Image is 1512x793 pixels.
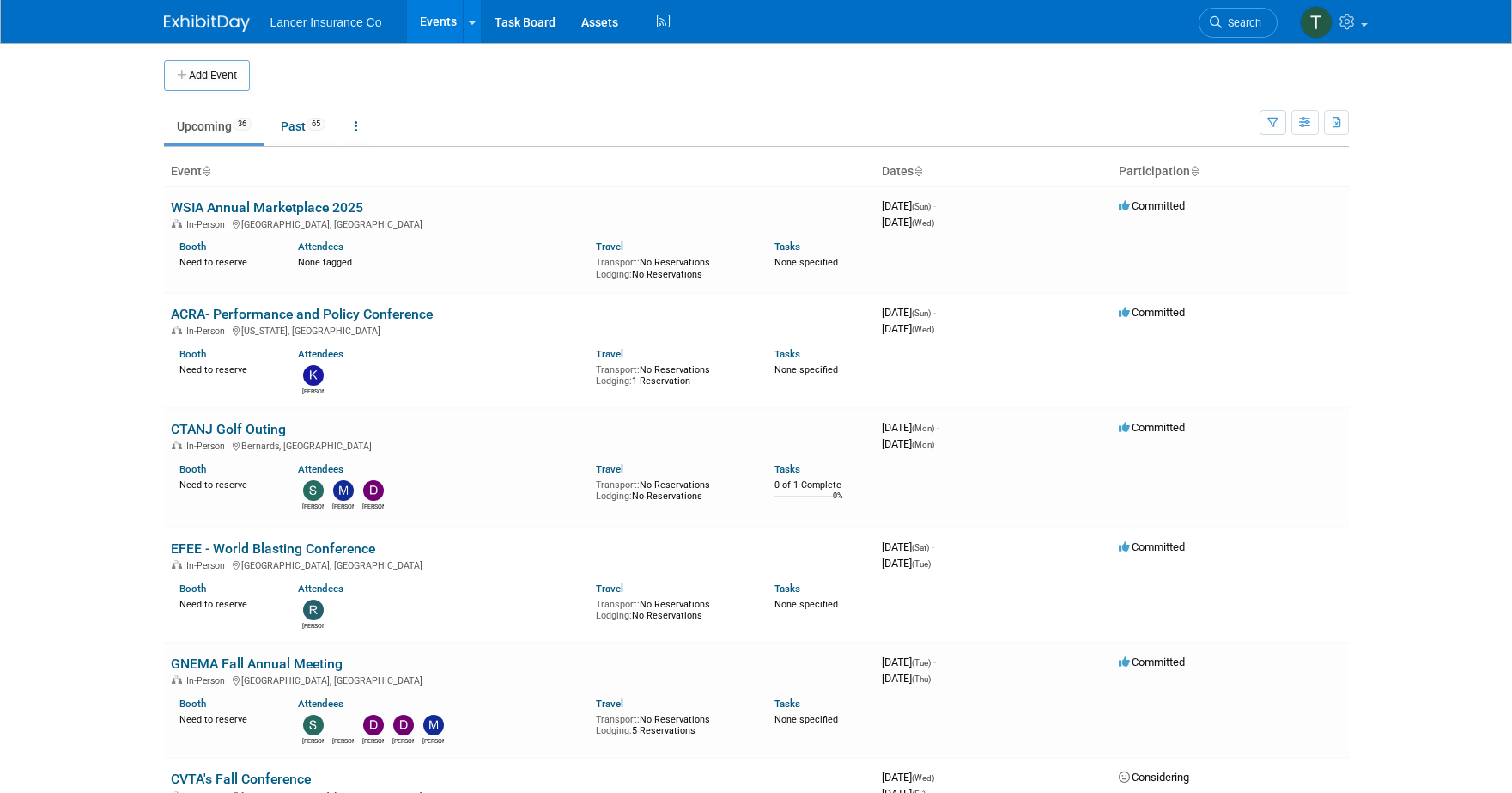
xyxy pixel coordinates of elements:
[303,600,324,620] img: Ralph Burnham
[937,771,939,784] span: -
[164,157,875,186] th: Event
[596,610,632,621] span: Lodging:
[596,375,632,387] span: Lodging:
[933,306,936,319] span: -
[179,361,273,376] div: Need to reserve
[1119,199,1185,212] span: Committed
[882,421,939,434] span: [DATE]
[774,714,838,725] span: None specified
[186,560,230,571] span: In-Person
[912,674,931,684] span: (Thu)
[302,735,324,746] div: Steven O'Shea
[912,658,931,668] span: (Tue)
[171,558,868,571] div: [GEOGRAPHIC_DATA], [GEOGRAPHIC_DATA]
[164,110,264,143] a: Upcoming36
[172,560,182,569] img: In-Person Event
[914,164,922,178] a: Sort by Start Date
[774,479,868,491] div: 0 of 1 Complete
[172,326,182,334] img: In-Person Event
[186,326,230,337] span: In-Person
[833,491,843,515] td: 0%
[172,441,182,449] img: In-Person Event
[362,735,384,746] div: Dennis Kelly
[932,540,934,553] span: -
[774,599,838,610] span: None specified
[596,348,623,360] a: Travel
[362,501,384,511] div: Dennis Kelly
[171,540,375,557] a: EFEE - World Blasting Conference
[912,773,934,783] span: (Wed)
[875,157,1112,186] th: Dates
[882,771,939,784] span: [DATE]
[179,241,206,253] a: Booth
[164,15,250,32] img: ExhibitDay
[774,698,800,710] a: Tasks
[298,241,343,253] a: Attendees
[186,441,230,452] span: In-Person
[302,620,324,631] div: Ralph Burnham
[882,199,936,212] span: [DATE]
[333,715,354,735] img: Danielle Smith
[186,675,230,686] span: In-Person
[774,257,838,268] span: None specified
[171,217,868,230] div: [GEOGRAPHIC_DATA], [GEOGRAPHIC_DATA]
[171,199,363,216] a: WSIA Annual Marketplace 2025
[774,463,800,475] a: Tasks
[1119,540,1185,553] span: Committed
[937,421,939,434] span: -
[171,438,868,452] div: Bernards, [GEOGRAPHIC_DATA]
[363,480,384,501] img: Dennis Kelly
[596,599,640,610] span: Transport:
[774,348,800,360] a: Tasks
[179,698,206,710] a: Booth
[179,253,273,269] div: Need to reserve
[298,583,343,595] a: Attendees
[179,595,273,611] div: Need to reserve
[1199,8,1278,38] a: Search
[1119,306,1185,319] span: Committed
[1119,656,1185,668] span: Committed
[179,711,273,726] div: Need to reserve
[1119,771,1189,784] span: Considering
[596,714,640,725] span: Transport:
[1190,164,1199,178] a: Sort by Participation Type
[171,673,868,686] div: [GEOGRAPHIC_DATA], [GEOGRAPHIC_DATA]
[912,424,934,433] span: (Mon)
[596,364,640,375] span: Transport:
[882,216,934,229] span: [DATE]
[333,480,354,501] img: Matt Mushorn
[268,110,338,143] a: Past65
[303,715,324,735] img: Steven O'Shea
[179,583,206,595] a: Booth
[171,306,433,322] a: ACRA- Performance and Policy Conference
[307,118,325,131] span: 65
[882,322,934,335] span: [DATE]
[912,325,934,334] span: (Wed)
[298,348,343,360] a: Attendees
[1119,421,1185,434] span: Committed
[882,557,931,570] span: [DATE]
[912,440,934,449] span: (Mon)
[392,735,414,746] div: Dana Turilli
[164,60,250,91] button: Add Event
[171,323,868,337] div: [US_STATE], [GEOGRAPHIC_DATA]
[596,698,623,710] a: Travel
[332,501,354,511] div: Matt Mushorn
[882,437,934,450] span: [DATE]
[423,715,444,735] img: Michael Arcario
[171,656,343,672] a: GNEMA Fall Annual Meeting
[179,463,206,475] a: Booth
[774,364,838,375] span: None specified
[298,253,583,269] div: None tagged
[186,219,230,230] span: In-Person
[596,595,749,622] div: No Reservations No Reservations
[332,735,354,746] div: Danielle Smith
[596,476,749,503] div: No Reservations No Reservations
[596,241,623,253] a: Travel
[233,118,252,131] span: 36
[596,583,623,595] a: Travel
[298,463,343,475] a: Attendees
[912,559,931,569] span: (Tue)
[596,269,632,280] span: Lodging:
[596,491,632,502] span: Lodging:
